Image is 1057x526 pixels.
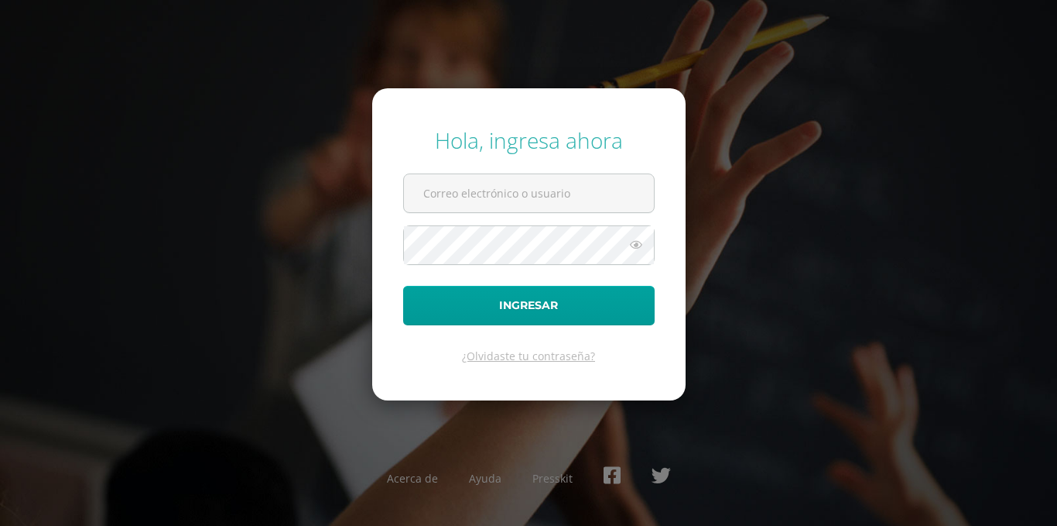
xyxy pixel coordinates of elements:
[462,349,595,363] a: ¿Olvidaste tu contraseña?
[403,125,655,155] div: Hola, ingresa ahora
[404,174,654,212] input: Correo electrónico o usuario
[469,471,501,486] a: Ayuda
[532,471,573,486] a: Presskit
[403,286,655,325] button: Ingresar
[387,471,438,486] a: Acerca de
